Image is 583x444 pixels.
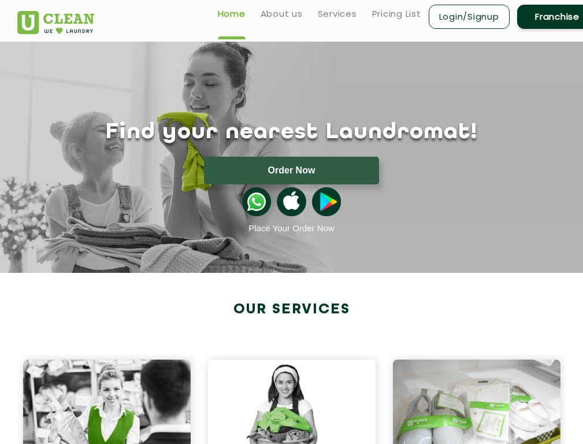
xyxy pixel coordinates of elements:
a: Place Your Order Now [248,223,334,233]
a: Services [318,7,357,21]
img: whatsappicon.png [242,187,271,216]
img: UClean Laundry and Dry Cleaning [17,11,94,34]
a: Home [218,7,246,21]
a: About us [261,7,303,21]
img: apple-icon.png [277,187,306,216]
button: Order Now [204,157,379,184]
img: playstoreicon.png [312,187,341,216]
h1: Find your nearest Laundromat! [9,120,575,145]
a: Login/Signup [429,5,510,29]
h2: Our Services [17,302,566,319]
a: Pricing List [372,7,421,21]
